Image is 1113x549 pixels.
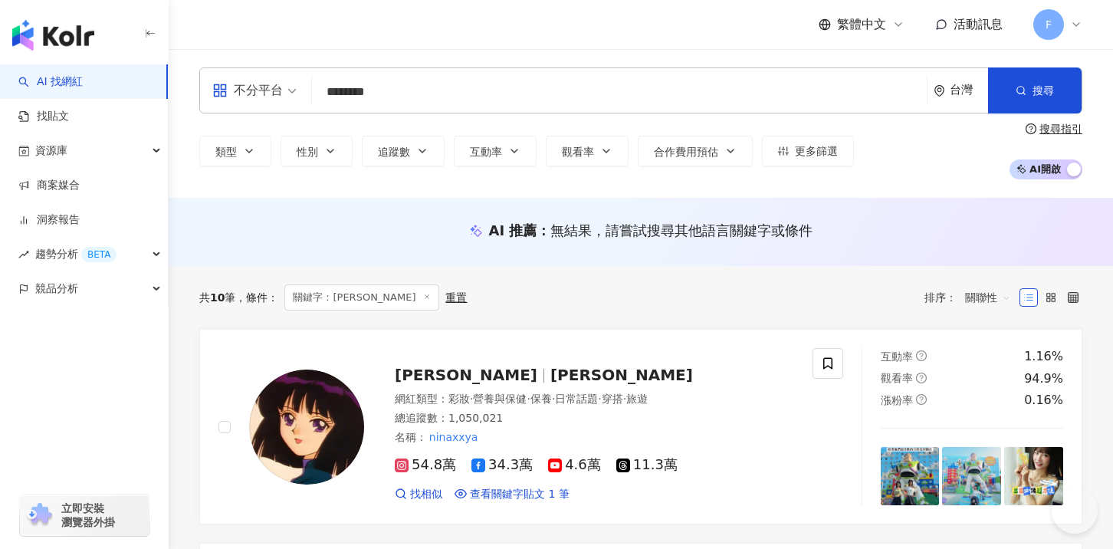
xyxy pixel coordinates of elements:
[249,370,364,485] img: KOL Avatar
[552,393,555,405] span: ·
[548,457,601,473] span: 4.6萬
[1039,123,1082,135] div: 搜尋指引
[954,17,1003,31] span: 活動訊息
[395,411,794,426] div: 總追蹤數 ： 1,050,021
[916,350,927,361] span: question-circle
[988,67,1082,113] button: 搜尋
[881,394,913,406] span: 漲粉率
[35,237,117,271] span: 趨勢分析
[284,284,439,311] span: 關鍵字：[PERSON_NAME]
[297,146,318,158] span: 性別
[470,146,502,158] span: 互動率
[212,83,228,98] span: appstore
[212,78,283,103] div: 不分平台
[546,136,629,166] button: 觀看率
[795,145,838,157] span: 更多篩選
[18,109,69,124] a: 找貼文
[1004,447,1063,506] img: post-image
[81,247,117,262] div: BETA
[530,393,552,405] span: 保養
[35,133,67,168] span: 資源庫
[626,393,648,405] span: 旅遊
[61,501,115,529] span: 立即安裝 瀏覽器外掛
[410,487,442,502] span: 找相似
[550,222,813,238] span: 無結果，請嘗試搜尋其他語言關鍵字或條件
[25,503,54,528] img: chrome extension
[454,136,537,166] button: 互動率
[471,457,533,473] span: 34.3萬
[378,146,410,158] span: 追蹤數
[1024,370,1063,387] div: 94.9%
[942,447,1001,506] img: post-image
[837,16,886,33] span: 繁體中文
[602,393,623,405] span: 穿搭
[473,393,527,405] span: 營養與保健
[18,74,83,90] a: searchAI 找網紅
[489,221,813,240] div: AI 推薦 ：
[916,394,927,405] span: question-circle
[448,393,470,405] span: 彩妝
[455,487,570,502] a: 查看關鍵字貼文 1 筆
[427,429,480,445] mark: ninaxxya
[395,487,442,502] a: 找相似
[281,136,353,166] button: 性別
[1024,392,1063,409] div: 0.16%
[598,393,601,405] span: ·
[527,393,530,405] span: ·
[550,366,693,384] span: [PERSON_NAME]
[395,457,456,473] span: 54.8萬
[1033,84,1054,97] span: 搜尋
[1046,16,1052,33] span: F
[235,291,278,304] span: 條件 ：
[199,329,1082,524] a: KOL Avatar[PERSON_NAME][PERSON_NAME]網紅類型：彩妝·營養與保健·保養·日常話題·穿搭·旅遊總追蹤數：1,050,021名稱：ninaxxya54.8萬34.3...
[199,291,235,304] div: 共 筆
[1052,488,1098,534] iframe: Help Scout Beacon - Open
[654,146,718,158] span: 合作費用預估
[18,212,80,228] a: 洞察報告
[215,146,237,158] span: 類型
[470,487,570,502] span: 查看關鍵字貼文 1 筆
[445,291,467,304] div: 重置
[18,249,29,260] span: rise
[950,84,988,97] div: 台灣
[623,393,626,405] span: ·
[638,136,753,166] button: 合作費用預估
[1026,123,1036,134] span: question-circle
[881,350,913,363] span: 互動率
[199,136,271,166] button: 類型
[881,372,913,384] span: 觀看率
[555,393,598,405] span: 日常話題
[916,373,927,383] span: question-circle
[395,429,480,445] span: 名稱 ：
[18,178,80,193] a: 商案媒合
[12,20,94,51] img: logo
[562,146,594,158] span: 觀看率
[470,393,473,405] span: ·
[395,392,794,407] div: 網紅類型 ：
[362,136,445,166] button: 追蹤數
[210,291,225,304] span: 10
[1024,348,1063,365] div: 1.16%
[616,457,678,473] span: 11.3萬
[934,85,945,97] span: environment
[395,366,537,384] span: [PERSON_NAME]
[965,285,1011,310] span: 關聯性
[924,285,1019,310] div: 排序：
[762,136,854,166] button: 更多篩選
[35,271,78,306] span: 競品分析
[20,495,149,536] a: chrome extension立即安裝 瀏覽器外掛
[881,447,940,506] img: post-image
